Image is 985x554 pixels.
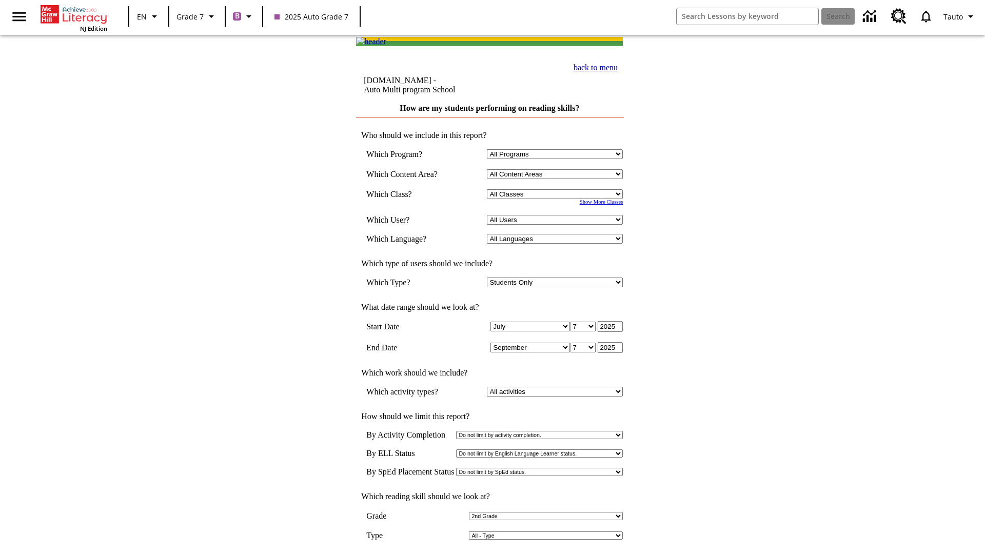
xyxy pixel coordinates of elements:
[939,7,981,26] button: Profile/Settings
[366,511,396,521] td: Grade
[677,8,818,25] input: search field
[366,321,452,332] td: Start Date
[574,63,618,72] a: back to menu
[943,11,963,22] span: Tauto
[366,467,454,477] td: By SpEd Placement Status
[366,531,391,540] td: Type
[274,11,348,22] span: 2025 Auto Grade 7
[366,234,452,244] td: Which Language?
[580,199,623,205] a: Show More Classes
[137,11,147,22] span: EN
[366,189,452,199] td: Which Class?
[356,368,623,378] td: Which work should we include?
[366,387,452,397] td: Which activity types?
[366,170,438,179] nobr: Which Content Area?
[366,215,452,225] td: Which User?
[366,278,452,287] td: Which Type?
[857,3,885,31] a: Data Center
[356,492,623,501] td: Which reading skill should we look at?
[364,76,520,94] td: [DOMAIN_NAME] -
[366,342,452,353] td: End Date
[400,104,579,112] a: How are my students performing on reading skills?
[172,7,222,26] button: Grade: Grade 7, Select a grade
[366,430,454,440] td: By Activity Completion
[356,303,623,312] td: What date range should we look at?
[366,149,452,159] td: Which Program?
[229,7,259,26] button: Boost Class color is purple. Change class color
[366,449,454,458] td: By ELL Status
[4,2,34,32] button: Open side menu
[235,10,240,23] span: B
[41,3,107,32] div: Home
[885,3,913,30] a: Resource Center, Will open in new tab
[364,85,455,94] nobr: Auto Multi program School
[356,131,623,140] td: Who should we include in this report?
[356,259,623,268] td: Which type of users should we include?
[176,11,204,22] span: Grade 7
[80,25,107,32] span: NJ Edition
[356,37,386,46] img: header
[356,412,623,421] td: How should we limit this report?
[132,7,165,26] button: Language: EN, Select a language
[913,3,939,30] a: Notifications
